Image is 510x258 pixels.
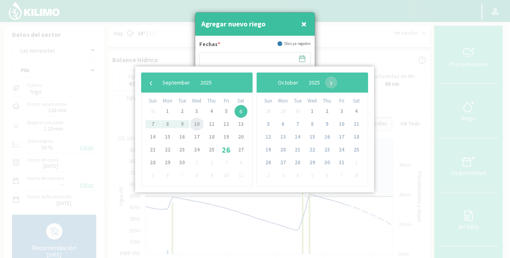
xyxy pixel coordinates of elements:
span: 13 [277,131,289,143]
button: Close [299,16,309,32]
span: 31 [146,105,159,118]
span: 8 [306,118,319,131]
span: 28 [146,156,159,169]
span: 3 [335,105,348,118]
th: weekday [233,97,248,105]
th: weekday [320,97,334,105]
span: 22 [161,143,174,156]
th: weekday [261,97,276,105]
span: 29 [161,156,174,169]
span: 2025 [200,79,212,86]
span: 10 [335,118,348,131]
span: 30 [291,105,304,118]
span: 6 [235,105,247,118]
span: 20 [277,143,289,156]
span: 2 [262,169,275,182]
h4: Agregar nuevo riego [201,18,265,30]
span: 10 [220,169,233,182]
span: October [278,79,298,86]
span: 7 [176,169,188,182]
span: 13 [235,118,247,131]
span: 16 [176,131,188,143]
span: 1 [306,105,319,118]
th: weekday [204,97,219,105]
span: 8 [350,169,363,182]
bs-daterangepicker-container: calendar [135,67,374,192]
button: ‹ [145,77,157,89]
th: weekday [146,97,160,105]
button: September [157,77,195,89]
span: 19 [220,131,233,143]
span: 27 [277,156,289,169]
th: weekday [276,97,291,105]
label: Fechas [199,40,220,50]
span: 14 [146,131,159,143]
button: 2025 [195,77,217,89]
span: 2 [321,105,334,118]
span: 20 [235,131,247,143]
span: 1 [350,156,363,169]
button: 2025 [304,77,325,89]
span: 23 [321,143,334,156]
span: 2025 [309,79,320,86]
span: 22 [306,143,319,156]
span: 28 [262,105,275,118]
th: weekday [160,97,175,105]
span: 9 [176,118,188,131]
span: 12 [262,131,275,143]
span: 8 [190,169,203,182]
span: 5 [262,118,275,131]
bs-datepicker-navigation-view: ​ ​ ​ [261,77,337,84]
span: 4 [291,169,304,182]
span: 17 [335,131,348,143]
button: › [325,77,337,89]
span: 18 [205,131,218,143]
span: 1 [190,156,203,169]
div: Días ya regados [277,40,311,46]
span: 25 [350,143,363,156]
span: 28 [291,156,304,169]
button: October [273,77,304,89]
span: 25 [205,143,218,156]
span: 7 [335,169,348,182]
th: weekday [190,97,204,105]
span: 29 [306,156,319,169]
bs-datepicker-navigation-view: ​ ​ ​ [145,77,229,84]
span: 24 [335,143,348,156]
span: 7 [146,118,159,131]
span: 31 [335,156,348,169]
span: 26 [220,143,233,156]
span: 4 [205,105,218,118]
span: 3 [220,156,233,169]
span: September [162,79,190,86]
span: 6 [321,169,334,182]
span: 15 [161,131,174,143]
span: 8 [161,118,174,131]
th: weekday [175,97,190,105]
span: 5 [306,169,319,182]
span: 4 [235,156,247,169]
span: 26 [262,156,275,169]
span: 5 [220,105,233,118]
th: weekday [290,97,305,105]
span: 15 [306,131,319,143]
span: 9 [205,169,218,182]
span: 17 [190,131,203,143]
span: 21 [146,143,159,156]
span: 4 [350,105,363,118]
span: 11 [235,169,247,182]
span: 12 [220,118,233,131]
th: weekday [219,97,234,105]
span: 6 [277,118,289,131]
th: weekday [305,97,320,105]
span: 21 [291,143,304,156]
span: 27 [235,143,247,156]
span: 30 [176,156,188,169]
span: 6 [161,169,174,182]
th: weekday [349,97,364,105]
span: 9 [321,118,334,131]
span: 23 [176,143,188,156]
span: 7 [291,118,304,131]
span: 2 [176,105,188,118]
span: 29 [277,105,289,118]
